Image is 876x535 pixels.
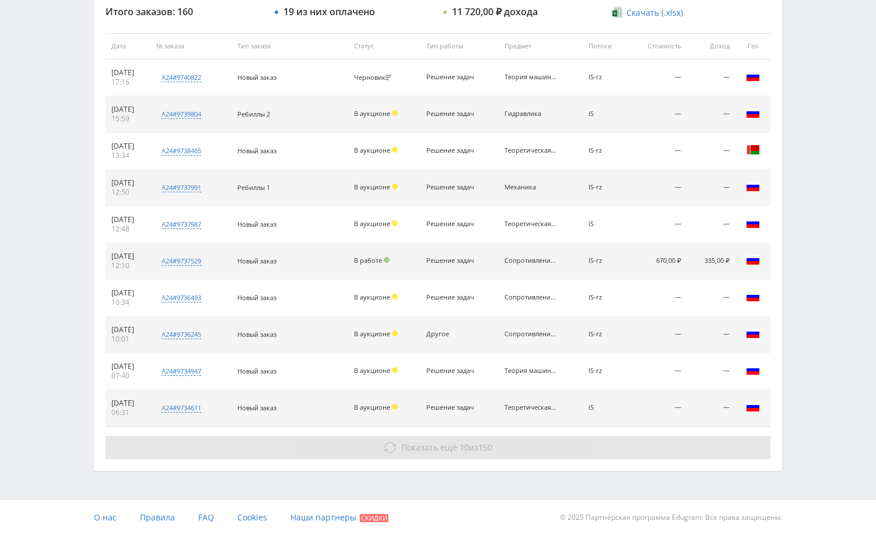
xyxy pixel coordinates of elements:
div: [DATE] [111,178,145,188]
div: Теоретическая механика [504,147,557,154]
div: [DATE] [111,68,145,78]
div: a24#9736245 [162,330,201,339]
span: из [401,442,492,453]
td: — [687,316,735,353]
div: iS [588,220,623,228]
img: rus.png [746,69,760,83]
span: Холд [392,404,398,410]
div: 10:01 [111,335,145,344]
div: 12:48 [111,224,145,234]
div: [DATE] [111,252,145,261]
td: — [687,59,735,96]
div: Механика [504,184,557,191]
span: Холд [392,220,398,226]
div: a24#9734947 [162,367,201,376]
span: Скачать (.xlsx) [626,8,683,17]
div: a24#9737529 [162,256,201,266]
div: 11 720,00 ₽ дохода [452,6,538,17]
th: № заказа [150,33,232,59]
span: В аукционе [354,109,390,118]
a: FAQ [198,500,214,535]
div: Гидравлика [504,110,557,118]
span: Наши партнеры [290,512,356,523]
span: В аукционе [354,146,390,154]
td: 335,00 ₽ [687,243,735,280]
div: a24#9737991 [162,183,201,192]
div: Решение задач [426,184,479,191]
span: В аукционе [354,182,390,191]
td: — [687,96,735,133]
div: IS-rz [588,330,623,338]
img: rus.png [746,253,760,267]
span: Новый заказ [237,403,276,412]
span: FAQ [198,512,214,523]
span: Новый заказ [237,146,276,155]
div: Теоретическая механика [504,404,557,411]
img: rus.png [746,290,760,304]
span: Холд [392,110,398,116]
div: [DATE] [111,362,145,371]
td: — [687,170,735,206]
a: Cookies [237,500,267,535]
span: В аукционе [354,329,390,338]
div: Сопротивление материалов [504,257,557,265]
div: Решение задач [426,73,479,81]
td: 670,00 ₽ [629,243,688,280]
span: О нас [94,512,117,523]
div: IS-rz [588,294,623,301]
div: IS-rz [588,73,623,81]
th: Стоимость [629,33,688,59]
span: Новый заказ [237,220,276,228]
img: blr.png [746,143,760,157]
img: rus.png [746,216,760,230]
span: Подтвержден [384,257,390,263]
img: rus.png [746,363,760,377]
span: В аукционе [354,219,390,228]
img: rus.png [746,400,760,414]
div: 17:16 [111,78,145,87]
div: [DATE] [111,288,145,298]
span: Новый заказ [237,256,276,265]
div: a24#9738465 [162,146,201,156]
span: Новый заказ [237,293,276,302]
span: Новый заказ [237,330,276,339]
span: 150 [478,442,492,453]
span: Правила [140,512,175,523]
div: 07:40 [111,371,145,381]
td: — [629,170,688,206]
div: Решение задач [426,110,479,118]
td: — [629,133,688,170]
div: Решение задач [426,147,479,154]
span: 10 [460,442,469,453]
button: Показать ещё 10из150 [106,436,770,459]
div: [DATE] [111,399,145,408]
div: a24#9736493 [162,293,201,302]
td: — [629,206,688,243]
img: rus.png [746,179,760,193]
div: [DATE] [111,325,145,335]
div: Решение задач [426,220,479,228]
div: Решение задач [426,367,479,375]
td: — [687,133,735,170]
span: Cookies [237,512,267,523]
div: Другое [426,330,479,338]
div: 19 из них оплачено [283,6,375,17]
div: IS-rz [588,184,623,191]
img: rus.png [746,326,760,340]
div: iS [588,404,623,411]
th: Тип заказа [232,33,348,59]
span: Показать ещё [401,442,457,453]
div: Черновик [354,74,394,82]
div: [DATE] [111,105,145,114]
div: IS-rz [588,257,623,265]
span: Холд [392,184,398,189]
td: — [687,353,735,390]
th: Предмет [499,33,583,59]
img: rus.png [746,106,760,120]
div: 12:10 [111,261,145,270]
th: Тип работы [421,33,499,59]
td: — [687,280,735,316]
span: Холд [392,294,398,300]
a: Правила [140,500,175,535]
th: Гео [735,33,770,59]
